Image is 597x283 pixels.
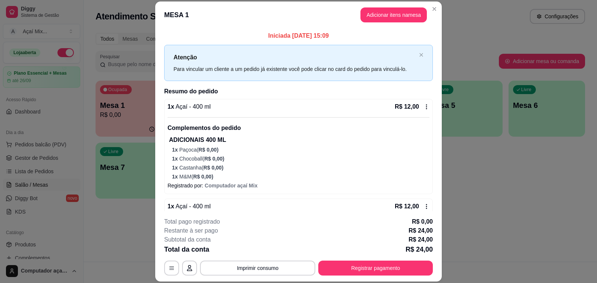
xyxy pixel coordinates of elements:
[172,147,179,153] span: 1 x
[164,87,433,96] h2: Resumo do pedido
[164,217,220,226] p: Total pago registrado
[155,1,442,28] header: MESA 1
[172,174,179,180] span: 1 x
[164,31,433,40] p: Iniciada [DATE] 15:09
[164,226,218,235] p: Restante à ser pago
[193,174,213,180] span: R$ 0,00 )
[395,202,419,211] p: R$ 12,00
[428,3,440,15] button: Close
[409,235,433,244] p: R$ 24,00
[174,103,211,110] span: Açaí - 400 ml
[409,226,433,235] p: R$ 24,00
[200,261,315,276] button: Imprimir consumo
[318,261,433,276] button: Registrar pagamento
[412,217,433,226] p: R$ 0,00
[172,146,429,153] p: Paçoca (
[172,165,179,171] span: 1 x
[172,164,429,171] p: Castanha (
[164,244,209,255] p: Total da conta
[168,102,211,111] p: 1 x
[164,235,211,244] p: Subtotal da conta
[172,155,429,162] p: Chocoball (
[168,124,429,133] p: Complementos do pedido
[168,182,429,189] p: Registrado por:
[205,183,258,189] span: Computador açaí Mix
[168,202,211,211] p: 1 x
[360,7,427,22] button: Adicionar itens namesa
[172,173,429,180] p: M&M (
[172,156,179,162] span: 1 x
[204,156,224,162] span: R$ 0,00 )
[203,165,224,171] span: R$ 0,00 )
[199,147,219,153] span: R$ 0,00 )
[174,65,416,73] div: Para vincular um cliente a um pedido já existente você pode clicar no card do pedido para vinculá...
[174,203,211,209] span: Açaí - 400 ml
[395,102,419,111] p: R$ 12,00
[419,53,423,57] button: close
[174,53,416,62] p: Atenção
[169,136,429,144] p: ADICIONAIS 400 ML
[406,244,433,255] p: R$ 24,00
